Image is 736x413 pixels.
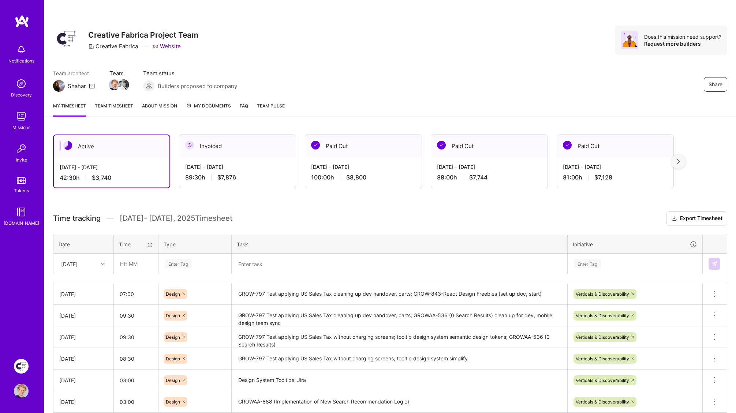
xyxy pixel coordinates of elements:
span: Design [166,313,180,318]
div: Discovery [11,91,32,99]
img: Submit [711,261,717,267]
a: User Avatar [12,384,30,398]
div: Request more builders [644,40,721,47]
span: Design [166,291,180,297]
img: Team Member Avatar [118,79,129,90]
div: 100:00 h [311,174,416,181]
div: [DATE] - [DATE] [437,163,542,171]
h3: Creative Fabrica Project Team [88,30,198,39]
div: Paid Out [305,135,422,157]
a: Team Pulse [257,102,285,117]
span: Verticals & Discoverability [576,313,629,318]
input: HH:MM [114,284,158,304]
img: Company Logo [53,26,79,52]
div: [DATE] [59,355,108,363]
i: icon CompanyGray [88,43,94,49]
a: FAQ [240,102,248,117]
div: Enter Tag [165,258,192,269]
div: Invite [16,156,27,164]
input: HH:MM [114,349,158,368]
a: Team timesheet [95,102,133,117]
div: Tokens [14,187,29,194]
img: Builders proposed to company [143,80,155,92]
img: Avatar [621,31,638,49]
div: Notifications [8,57,34,65]
div: [DATE] [61,260,78,268]
img: bell [14,42,29,57]
img: teamwork [14,109,29,124]
span: $7,876 [217,174,236,181]
a: My timesheet [53,102,86,117]
div: [DATE] [59,398,108,406]
div: Shahar [68,82,86,90]
input: HH:MM [114,392,158,412]
a: Team Member Avatar [119,79,128,91]
img: right [677,159,680,164]
a: My Documents [186,102,231,117]
a: Team Member Avatar [109,79,119,91]
span: Design [166,399,180,405]
img: Team Member Avatar [109,79,120,90]
span: Time tracking [53,214,101,223]
i: icon Chevron [101,262,105,266]
img: Paid Out [311,141,320,149]
textarea: Design System Tooltips; Jira [232,370,567,390]
img: Active [63,141,72,150]
span: Verticals & Discoverability [576,291,629,297]
span: Design [166,378,180,383]
i: icon Mail [89,83,95,89]
span: Design [166,356,180,361]
img: guide book [14,205,29,219]
img: User Avatar [14,384,29,398]
div: 88:00 h [437,174,542,181]
div: Paid Out [557,135,673,157]
input: HH:MM [114,254,158,273]
img: logo [15,15,29,28]
div: Active [54,135,169,158]
img: Invoiced [185,141,194,149]
div: Missions [12,124,30,131]
div: [DATE] [59,333,108,341]
span: Share [709,81,722,88]
div: [DATE] - [DATE] [311,163,416,171]
textarea: GROW-797 Test applying US Sales Tax without charging screens; tooltip design system simplify [232,349,567,369]
span: Verticals & Discoverability [576,334,629,340]
img: tokens [17,177,26,184]
textarea: GROW-797 Test applying US Sales Tax without charging screens; tooltip design system semantic desi... [232,327,567,347]
div: Enter Tag [574,258,601,269]
span: $8,800 [346,174,366,181]
div: Invoiced [179,135,296,157]
img: Paid Out [437,141,446,149]
div: Paid Out [431,135,548,157]
span: Team architect [53,69,95,77]
div: [DATE] - [DATE] [563,163,668,171]
div: [DOMAIN_NAME] [4,219,39,227]
div: Creative Fabrica [88,42,138,50]
input: HH:MM [114,306,158,325]
i: icon Download [671,215,677,223]
div: Initiative [573,240,697,249]
textarea: GROW-797 Test applying US Sales Tax cleaning up dev handover, carts; GROWAA-536 (0 Search Results... [232,306,567,326]
th: Task [232,235,568,254]
span: Verticals & Discoverability [576,356,629,361]
input: HH:MM [114,327,158,347]
textarea: GROWAA-688 (Implementation of New Search Recommendation Logic) [232,392,567,412]
div: [DATE] [59,376,108,384]
img: Creative Fabrica Project Team [14,359,29,374]
th: Date [53,235,114,254]
div: [DATE] [59,290,108,298]
img: Paid Out [563,141,572,149]
img: Team Architect [53,80,65,92]
a: Creative Fabrica Project Team [12,359,30,374]
div: Time [119,240,153,248]
div: [DATE] - [DATE] [60,163,164,171]
div: 89:30 h [185,174,290,181]
span: $7,128 [594,174,612,181]
img: discovery [14,76,29,91]
img: Invite [14,141,29,156]
a: Website [153,42,181,50]
th: Type [158,235,232,254]
span: $7,744 [469,174,487,181]
div: [DATE] - [DATE] [185,163,290,171]
span: Design [166,334,180,340]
